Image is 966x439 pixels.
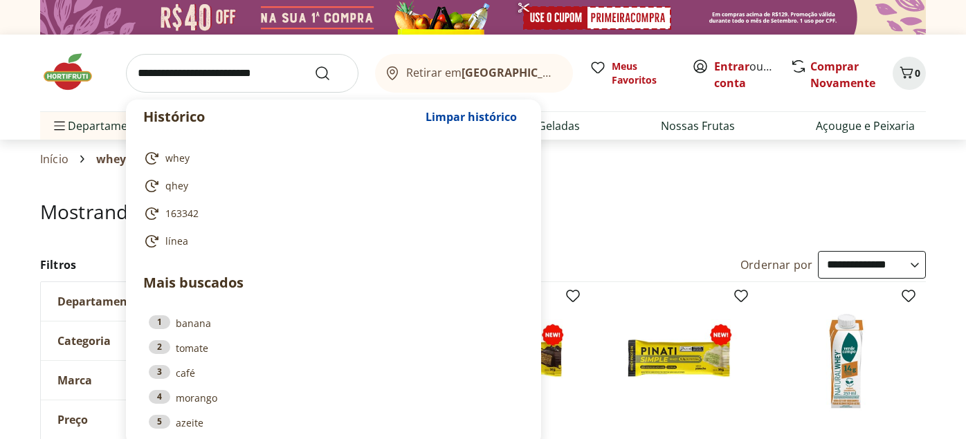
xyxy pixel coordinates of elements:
[40,51,109,93] img: Hortifruti
[57,413,88,427] span: Preço
[149,390,518,405] a: 4morango
[149,340,170,354] div: 2
[462,65,695,80] b: [GEOGRAPHIC_DATA]/[GEOGRAPHIC_DATA]
[41,282,248,321] button: Departamento
[590,59,675,87] a: Meus Favoritos
[810,59,875,91] a: Comprar Novamente
[149,315,518,330] a: 1banana
[41,361,248,400] button: Marca
[165,179,188,193] span: qhey
[143,178,518,194] a: qhey
[143,272,524,293] p: Mais buscados
[149,340,518,355] a: 2tomate
[143,150,518,167] a: whey
[740,257,812,272] label: Ordernar por
[41,400,248,439] button: Preço
[143,107,419,127] p: Histórico
[314,65,347,82] button: Submit Search
[51,109,68,142] button: Menu
[143,205,518,222] a: 163342
[149,365,170,379] div: 3
[612,59,675,87] span: Meus Favoritos
[143,233,518,250] a: línea
[780,293,911,424] img: SHAKE 14 WHEY CARAMELO VERDE CAMPO 250ML
[714,58,776,91] span: ou
[661,118,735,134] a: Nossas Frutas
[51,109,151,142] span: Departamentos
[149,315,170,329] div: 1
[165,234,188,248] span: línea
[165,151,190,165] span: whey
[149,365,518,380] a: 3café
[426,111,517,122] span: Limpar histórico
[714,59,790,91] a: Criar conta
[165,207,199,221] span: 163342
[126,54,358,93] input: search
[40,251,249,279] h2: Filtros
[57,334,111,348] span: Categoria
[41,321,248,360] button: Categoria
[893,57,926,90] button: Carrinho
[57,373,92,387] span: Marca
[40,200,926,223] h1: Mostrando resultados para:
[714,59,749,74] a: Entrar
[149,415,170,429] div: 5
[57,295,139,308] span: Departamento
[149,390,170,404] div: 4
[40,153,69,165] a: Início
[816,118,915,134] a: Açougue e Peixaria
[406,66,559,79] span: Retirar em
[612,293,744,424] img: BARRA SIMPLE WHEY PIST PINATI 35G
[915,66,920,80] span: 0
[375,54,573,93] button: Retirar em[GEOGRAPHIC_DATA]/[GEOGRAPHIC_DATA]
[149,415,518,430] a: 5azeite
[96,153,127,165] span: whey
[419,100,524,133] button: Limpar histórico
